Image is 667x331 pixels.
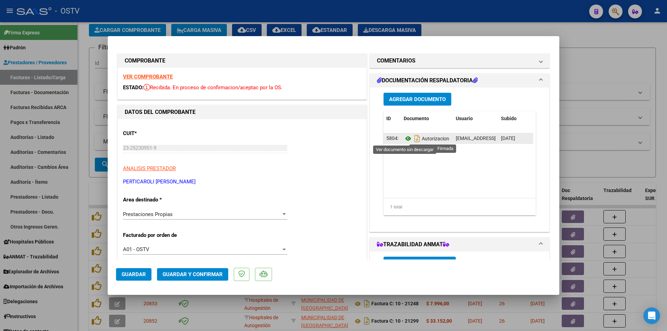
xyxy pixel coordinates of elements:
mat-expansion-panel-header: COMENTARIOS [370,54,549,68]
h1: COMENTARIOS [377,57,415,65]
datatable-header-cell: Usuario [453,111,498,126]
span: Prestaciones Propias [123,211,173,217]
span: Agregar Documento [389,96,446,102]
span: 58043 [386,135,400,141]
i: Descargar documento [413,133,422,144]
span: Guardar y Confirmar [163,271,223,278]
strong: DATOS DEL COMPROBANTE [125,109,196,115]
span: Documento [404,116,429,121]
p: CUIT [123,130,195,138]
span: Autorizacion Firmada [404,136,468,141]
datatable-header-cell: Subido [498,111,533,126]
span: [DATE] [501,135,515,141]
span: Subido [501,116,517,121]
div: DOCUMENTACIÓN RESPALDATORIA [370,88,549,232]
span: ESTADO: [123,84,143,91]
datatable-header-cell: Acción [533,111,568,126]
button: Agregar Documento [384,93,451,106]
a: VER COMPROBANTE [123,74,173,80]
button: Guardar y Confirmar [157,268,228,281]
button: Agregar Trazabilidad [384,257,456,270]
span: ID [386,116,391,121]
p: Facturado por orden de [123,231,195,239]
button: Guardar [116,268,151,281]
datatable-header-cell: ID [384,111,401,126]
datatable-header-cell: Documento [401,111,453,126]
p: Area destinado * [123,196,195,204]
h1: DOCUMENTACIÓN RESPALDATORIA [377,76,478,85]
div: Open Intercom Messenger [643,307,660,324]
h1: TRAZABILIDAD ANMAT [377,240,449,249]
span: [EMAIL_ADDRESS][DOMAIN_NAME] - Sol Perticaroli [456,135,566,141]
span: ANALISIS PRESTADOR [123,165,176,172]
mat-expansion-panel-header: TRAZABILIDAD ANMAT [370,238,549,251]
span: Guardar [122,271,146,278]
strong: COMPROBANTE [125,57,165,64]
mat-expansion-panel-header: DOCUMENTACIÓN RESPALDATORIA [370,74,549,88]
div: 1 total [384,198,536,216]
span: A01 - OSTV [123,246,149,253]
span: Usuario [456,116,473,121]
p: PERTICAROLI [PERSON_NAME] [123,178,361,186]
span: Recibida. En proceso de confirmacion/aceptac por la OS. [143,84,282,91]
